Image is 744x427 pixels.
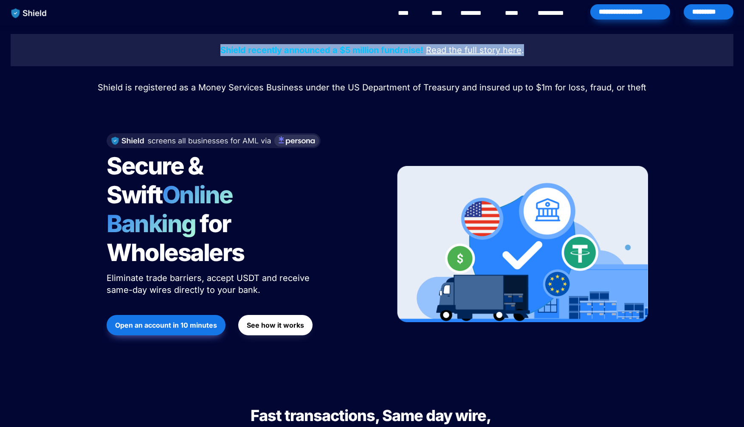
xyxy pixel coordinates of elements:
[503,45,521,55] u: here
[426,46,500,55] a: Read the full story
[426,45,500,55] u: Read the full story
[107,152,207,209] span: Secure & Swift
[238,311,313,340] a: See how it works
[107,315,225,335] button: Open an account in 10 minutes
[220,45,423,55] strong: Shield recently announced a $5 million fundraise!
[107,273,312,295] span: Eliminate trade barriers, accept USDT and receive same-day wires directly to your bank.
[107,180,241,238] span: Online Banking
[98,82,646,93] span: Shield is registered as a Money Services Business under the US Department of Treasury and insured...
[107,311,225,340] a: Open an account in 10 minutes
[7,4,51,22] img: website logo
[503,46,521,55] a: here
[521,45,524,55] span: .
[107,209,244,267] span: for Wholesalers
[247,321,304,329] strong: See how it works
[115,321,217,329] strong: Open an account in 10 minutes
[238,315,313,335] button: See how it works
